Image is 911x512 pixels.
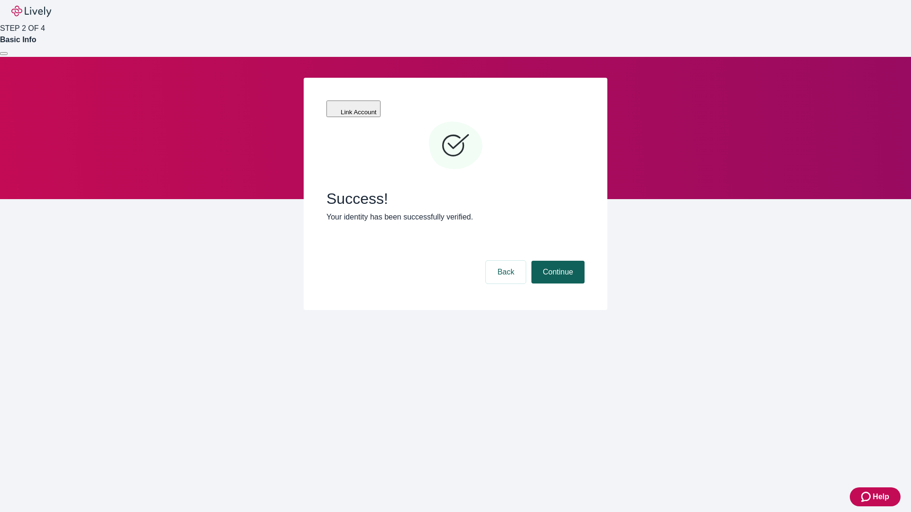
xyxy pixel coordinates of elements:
button: Link Account [326,101,381,117]
svg: Zendesk support icon [861,491,873,503]
button: Zendesk support iconHelp [850,487,901,506]
span: Help [873,491,889,503]
p: Your identity has been successfully verified. [326,211,585,223]
span: Success! [326,190,585,208]
button: Back [486,261,526,283]
button: Continue [531,261,585,283]
img: Lively [11,6,51,17]
svg: Checkmark icon [427,118,484,174]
